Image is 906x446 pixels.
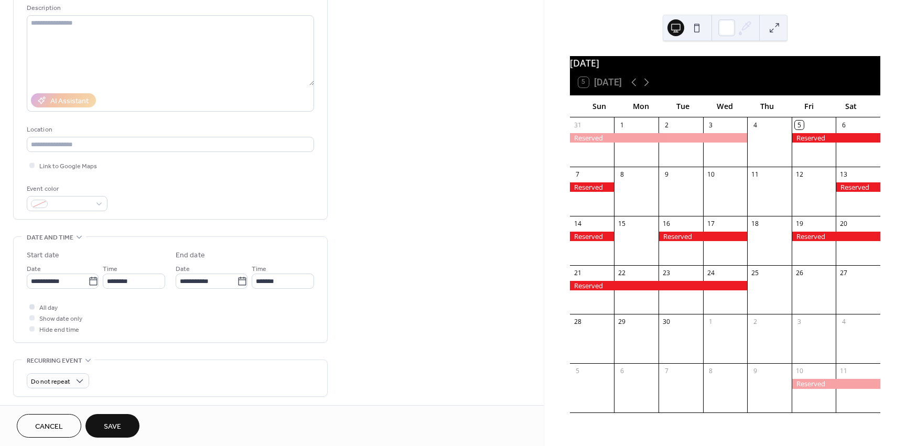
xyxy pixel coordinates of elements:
[792,379,880,388] div: Reserved
[795,219,804,228] div: 19
[836,182,880,192] div: Reserved
[706,367,715,376] div: 8
[573,170,582,179] div: 7
[830,95,872,117] div: Sat
[706,121,715,129] div: 3
[570,281,747,290] div: Reserved
[659,232,747,241] div: Reserved
[839,219,848,228] div: 20
[39,313,82,324] span: Show date only
[662,367,671,376] div: 7
[35,421,63,432] span: Cancel
[662,318,671,327] div: 30
[27,355,82,366] span: Recurring event
[620,95,662,117] div: Mon
[618,367,627,376] div: 6
[788,95,830,117] div: Fri
[27,264,41,275] span: Date
[578,95,620,117] div: Sun
[618,219,627,228] div: 15
[17,414,81,438] button: Cancel
[570,232,614,241] div: Reserved
[662,170,671,179] div: 9
[573,268,582,277] div: 21
[573,121,582,129] div: 31
[751,219,760,228] div: 18
[795,121,804,129] div: 5
[751,268,760,277] div: 25
[792,232,880,241] div: Reserved
[103,264,117,275] span: Time
[27,250,59,261] div: Start date
[795,268,804,277] div: 26
[706,219,715,228] div: 17
[573,318,582,327] div: 28
[570,133,747,143] div: Reserved
[751,121,760,129] div: 4
[39,302,58,313] span: All day
[839,367,848,376] div: 11
[795,318,804,327] div: 3
[618,121,627,129] div: 1
[706,268,715,277] div: 24
[704,95,746,117] div: Wed
[618,318,627,327] div: 29
[839,170,848,179] div: 13
[706,318,715,327] div: 1
[618,268,627,277] div: 22
[706,170,715,179] div: 10
[751,367,760,376] div: 9
[27,232,73,243] span: Date and time
[176,250,205,261] div: End date
[27,183,105,194] div: Event color
[27,3,312,14] div: Description
[839,121,848,129] div: 6
[839,318,848,327] div: 4
[252,264,266,275] span: Time
[751,170,760,179] div: 11
[618,170,627,179] div: 8
[751,318,760,327] div: 2
[39,161,97,172] span: Link to Google Maps
[662,121,671,129] div: 2
[570,56,880,70] div: [DATE]
[31,376,70,388] span: Do not repeat
[573,219,582,228] div: 14
[85,414,139,438] button: Save
[662,219,671,228] div: 16
[662,95,704,117] div: Tue
[839,268,848,277] div: 27
[27,124,312,135] div: Location
[795,367,804,376] div: 10
[573,367,582,376] div: 5
[662,268,671,277] div: 23
[746,95,788,117] div: Thu
[39,324,79,335] span: Hide end time
[570,182,614,192] div: Reserved
[176,264,190,275] span: Date
[795,170,804,179] div: 12
[104,421,121,432] span: Save
[792,133,880,143] div: Reserved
